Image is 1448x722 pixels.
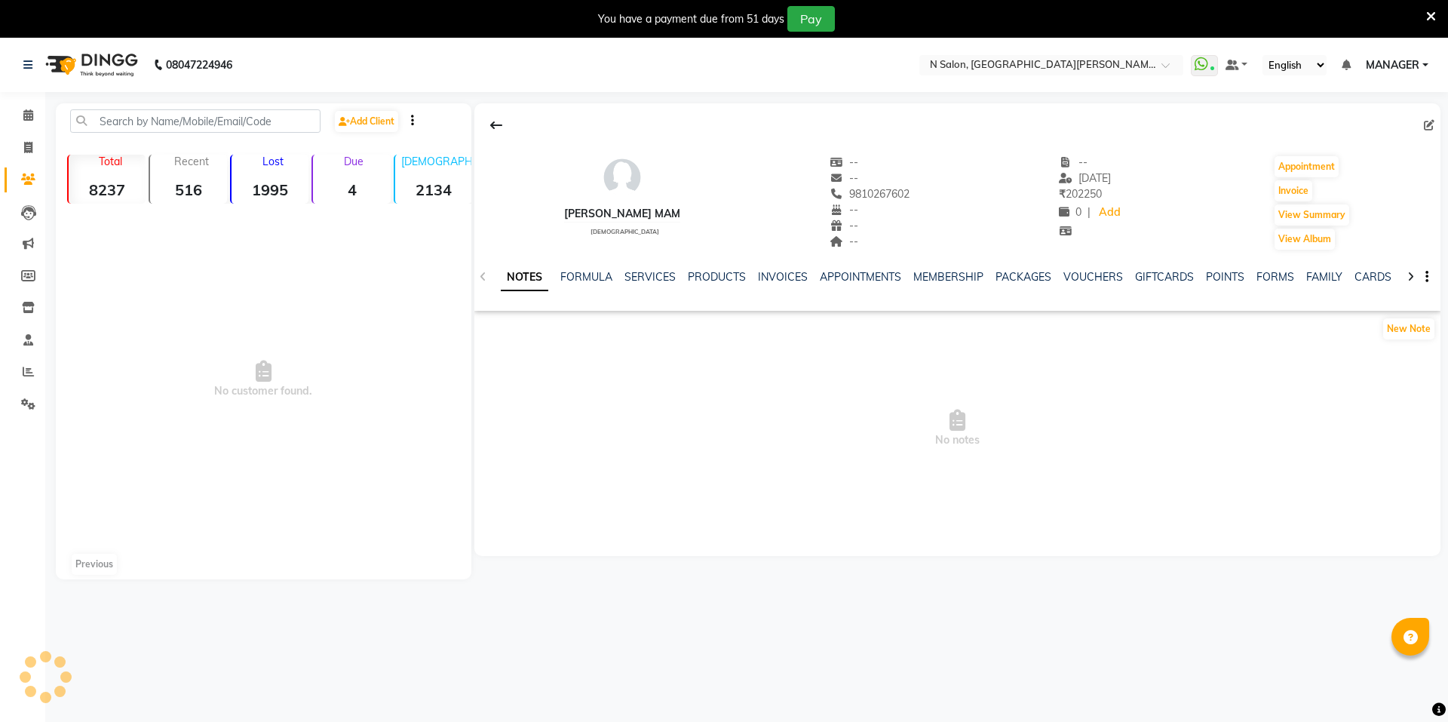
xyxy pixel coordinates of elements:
[995,270,1051,284] a: PACKAGES
[830,155,858,169] span: --
[830,171,858,185] span: --
[75,155,146,168] p: Total
[313,180,390,199] strong: 4
[830,235,858,248] span: --
[787,6,835,32] button: Pay
[1135,270,1194,284] a: GIFTCARDS
[316,155,390,168] p: Due
[238,155,308,168] p: Lost
[830,203,858,217] span: --
[758,270,808,284] a: INVOICES
[232,180,308,199] strong: 1995
[600,155,645,200] img: avatar
[1383,318,1434,339] button: New Note
[1206,270,1244,284] a: POINTS
[1059,155,1088,169] span: --
[1306,270,1342,284] a: FAMILY
[1088,204,1091,220] span: |
[1059,187,1102,201] span: 202250
[474,353,1440,504] span: No notes
[401,155,472,168] p: [DEMOGRAPHIC_DATA]
[166,44,232,86] b: 08047224946
[335,111,398,132] a: Add Client
[501,264,548,291] a: NOTES
[156,155,227,168] p: Recent
[1275,180,1312,201] button: Invoice
[1275,204,1349,226] button: View Summary
[69,180,146,199] strong: 8237
[830,219,858,232] span: --
[1275,229,1335,250] button: View Album
[913,270,983,284] a: MEMBERSHIP
[1059,205,1081,219] span: 0
[1063,270,1123,284] a: VOUCHERS
[1275,156,1339,177] button: Appointment
[598,11,784,27] div: You have a payment due from 51 days
[820,270,901,284] a: APPOINTMENTS
[1059,187,1066,201] span: ₹
[560,270,612,284] a: FORMULA
[150,180,227,199] strong: 516
[830,187,910,201] span: 9810267602
[1354,270,1391,284] a: CARDS
[395,180,472,199] strong: 2134
[56,210,471,549] span: No customer found.
[1097,202,1123,223] a: Add
[688,270,746,284] a: PRODUCTS
[480,111,512,140] div: Back to Client
[1059,171,1111,185] span: [DATE]
[624,270,676,284] a: SERVICES
[591,228,659,235] span: [DEMOGRAPHIC_DATA]
[1366,57,1419,73] span: MANAGER
[1256,270,1294,284] a: FORMS
[38,44,142,86] img: logo
[564,206,680,222] div: [PERSON_NAME] mam
[70,109,321,133] input: Search by Name/Mobile/Email/Code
